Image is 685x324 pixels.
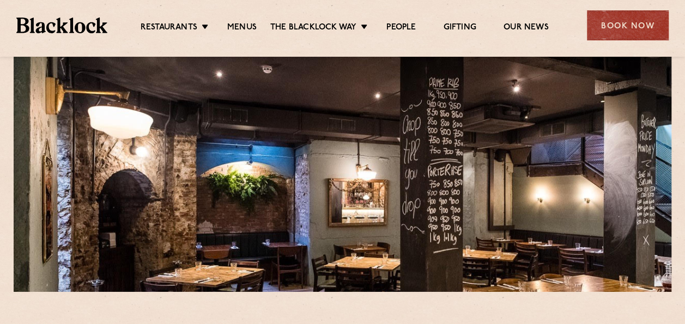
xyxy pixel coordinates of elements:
a: The Blacklock Way [270,22,356,34]
a: Our News [504,22,549,34]
a: Gifting [443,22,476,34]
a: Restaurants [141,22,197,34]
img: BL_Textured_Logo-footer-cropped.svg [16,17,107,33]
a: People [386,22,416,34]
div: Book Now [587,10,669,40]
a: Menus [227,22,257,34]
